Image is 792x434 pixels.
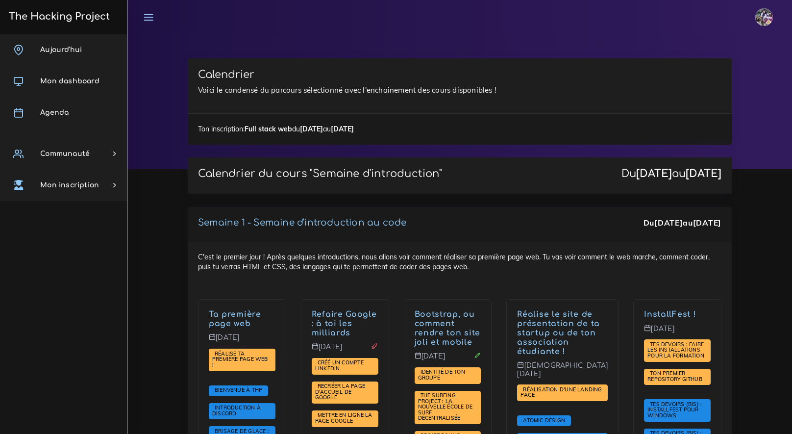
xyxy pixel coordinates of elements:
span: The Surfing Project : la nouvelle école de surf décentralisée [418,392,473,421]
span: Mettre en ligne la page Google [315,411,372,424]
strong: [DATE] [654,218,683,228]
a: Ton premier repository GitHub [647,370,705,383]
span: Introduction à Discord [212,404,261,417]
p: [DEMOGRAPHIC_DATA][DATE] [517,361,608,385]
strong: [DATE] [686,168,721,179]
p: [DATE] [312,343,378,358]
strong: Full stack web [245,125,292,133]
a: Ta première page web [209,310,261,328]
a: Refaire Google : à toi les milliards [312,310,377,337]
img: eg54bupqcshyolnhdacp.jpg [755,8,773,26]
a: Bienvenue à THP [212,387,265,394]
a: Tes devoirs (bis) : Installfest pour Windows [647,401,702,419]
div: Ton inscription: du au [188,113,732,144]
a: Créé un compte LinkedIn [315,359,364,372]
div: Du au [643,217,721,229]
span: Mon dashboard [40,77,99,85]
span: Communauté [40,150,90,157]
span: Tes devoirs (bis) : Installfest pour Windows [647,401,702,419]
strong: [DATE] [300,125,323,133]
span: Recréer la page d'accueil de Google [315,383,365,401]
span: Aujourd'hui [40,46,82,53]
a: Semaine 1 - Semaine d'introduction au code [198,218,406,228]
p: Voici le condensé du parcours sélectionné avec l'enchainement des cours disponibles ! [198,84,721,96]
span: Bienvenue à THP [212,386,265,393]
a: Introduction à Discord [212,405,261,417]
a: The Surfing Project : la nouvelle école de surf décentralisée [418,392,473,422]
a: Tes devoirs : faire les installations pour la formation [647,341,707,359]
span: Mon inscription [40,181,99,189]
span: Agenda [40,109,69,116]
span: Créé un compte LinkedIn [315,359,364,372]
strong: [DATE] [693,218,721,228]
p: [DATE] [644,325,711,340]
a: Atomic Design [520,417,568,424]
a: Identité de ton groupe [418,369,465,382]
a: Réalisation d'une landing page [520,386,602,399]
p: [DATE] [209,333,275,349]
h3: The Hacking Project [6,11,110,22]
p: [DATE] [415,352,481,368]
a: Bootstrap, ou comment rendre ton site joli et mobile [415,310,481,346]
span: Ton premier repository GitHub [647,370,705,383]
a: Recréer la page d'accueil de Google [315,383,365,401]
a: Mettre en ligne la page Google [315,412,372,425]
strong: [DATE] [331,125,354,133]
span: Réalisation d'une landing page [520,386,602,399]
div: Du au [621,168,721,180]
strong: [DATE] [636,168,672,179]
a: InstallFest ! [644,310,696,319]
a: Réalise le site de présentation de ta startup ou de ton association étudiante ! [517,310,600,356]
p: Calendrier du cours "Semaine d'introduction" [198,168,442,180]
a: Réalise ta première page web ! [212,350,268,368]
h3: Calendrier [198,69,721,81]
